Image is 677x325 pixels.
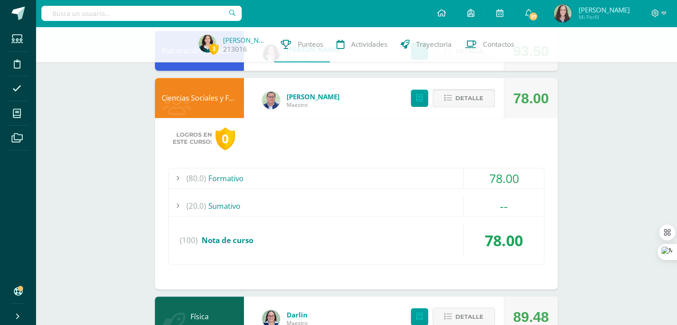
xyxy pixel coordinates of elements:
[578,13,629,21] span: Mi Perfil
[169,168,544,188] div: Formativo
[455,309,483,325] span: Detalle
[287,101,340,109] span: Maestro
[578,5,629,14] span: [PERSON_NAME]
[169,196,544,216] div: Sumativo
[287,92,340,101] a: [PERSON_NAME]
[416,40,452,49] span: Trayectoria
[209,43,219,54] span: 3
[186,168,206,188] span: (80.0)
[155,78,244,118] div: Ciencias Sociales y Formación Ciudadana 4
[458,27,521,62] a: Contactos
[394,27,458,62] a: Trayectoria
[223,45,247,54] a: 213016
[464,168,544,188] div: 78.00
[513,78,549,118] div: 78.00
[351,40,387,49] span: Actividades
[202,235,253,245] span: Nota de curso
[554,4,572,22] img: 3752133d52f33eb8572d150d85f25ab5.png
[223,36,268,45] a: [PERSON_NAME]
[41,6,242,21] input: Busca un usuario...
[464,223,544,257] div: 78.00
[199,35,216,53] img: 19fd57cbccd203f7a017b6ab33572914.png
[455,90,483,106] span: Detalle
[186,196,206,216] span: (20.0)
[433,89,495,107] button: Detalle
[287,310,308,319] a: Darlin
[274,27,330,62] a: Punteos
[173,131,212,146] span: Logros en este curso:
[528,12,538,21] span: 37
[180,223,198,257] span: (100)
[330,27,394,62] a: Actividades
[298,40,323,49] span: Punteos
[215,127,235,150] div: 0
[483,40,514,49] span: Contactos
[464,196,544,216] div: --
[262,91,280,109] img: c1c1b07ef08c5b34f56a5eb7b3c08b85.png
